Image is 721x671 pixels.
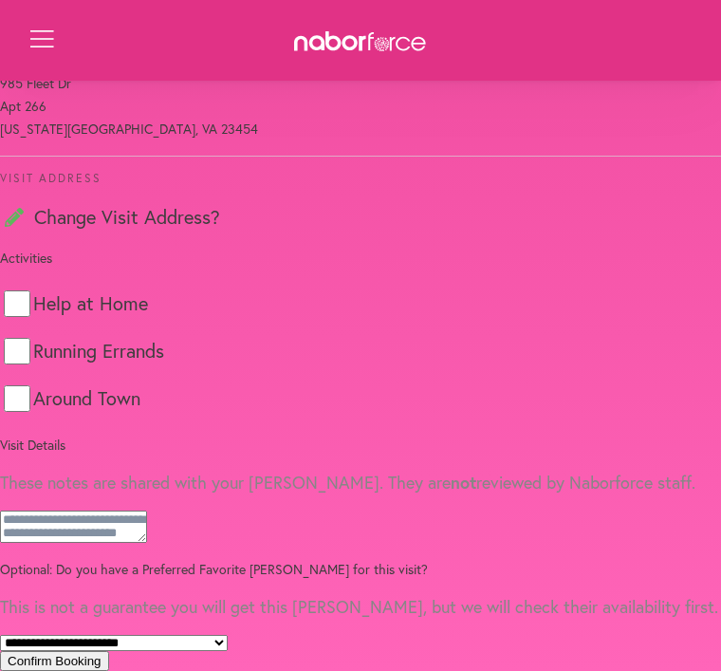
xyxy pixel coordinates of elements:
[30,30,54,51] button: Open Menu
[33,294,148,313] label: Help at Home
[451,471,476,494] strong: not
[33,342,164,361] label: Running Errands
[33,389,140,408] label: Around Town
